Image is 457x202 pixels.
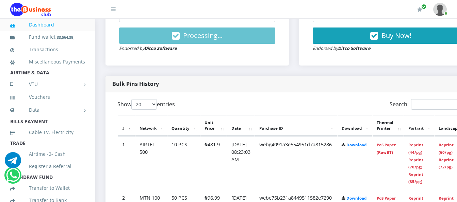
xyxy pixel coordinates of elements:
[313,45,371,51] small: Endorsed by
[119,27,275,44] button: Processing...
[200,115,227,136] th: Unit Price: activate to sort column ascending
[10,17,85,33] a: Dashboard
[381,31,411,40] span: Buy Now!
[10,42,85,57] a: Transactions
[338,45,371,51] strong: Ditco Software
[338,115,372,136] th: Download: activate to sort column ascending
[10,89,85,105] a: Vouchers
[10,3,51,16] img: Logo
[404,115,434,136] th: Portrait: activate to sort column ascending
[10,159,85,174] a: Register a Referral
[10,125,85,140] a: Cable TV, Electricity
[135,115,167,136] th: Network: activate to sort column ascending
[10,102,85,118] a: Data
[144,45,177,51] strong: Ditco Software
[183,31,223,40] span: Processing...
[200,136,227,189] td: ₦481.9
[167,136,200,189] td: 10 PCS
[408,172,423,184] a: Reprint (85/pg)
[6,172,20,183] a: Chat for support
[408,157,423,170] a: Reprint (70/pg)
[57,35,73,40] b: 33,564.38
[227,115,255,136] th: Date: activate to sort column ascending
[346,196,366,201] a: Download
[255,115,337,136] th: Purchase ID: activate to sort column ascending
[131,99,157,110] select: Showentries
[118,115,135,136] th: #: activate to sort column descending
[377,142,396,155] a: PoS Paper (RawBT)
[433,3,447,16] img: User
[5,157,21,168] a: Chat for support
[55,35,75,40] small: [ ]
[10,29,85,45] a: Fund wallet[33,564.38]
[135,136,167,189] td: AIRTEL 500
[346,142,366,147] a: Download
[373,115,404,136] th: Thermal Printer: activate to sort column ascending
[439,142,454,155] a: Reprint (60/pg)
[112,80,159,88] strong: Bulk Pins History
[408,142,423,155] a: Reprint (44/pg)
[10,146,85,162] a: Airtime -2- Cash
[167,115,200,136] th: Quantity: activate to sort column ascending
[10,76,85,93] a: VTU
[255,136,337,189] td: webg4091a3e554951d7a815286
[227,136,255,189] td: [DATE] 08:23:03 AM
[10,180,85,196] a: Transfer to Wallet
[417,7,422,12] i: Renew/Upgrade Subscription
[421,4,426,9] span: Renew/Upgrade Subscription
[439,157,454,170] a: Reprint (72/pg)
[117,99,175,110] label: Show entries
[119,45,177,51] small: Endorsed by
[10,54,85,70] a: Miscellaneous Payments
[118,136,135,189] td: 1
